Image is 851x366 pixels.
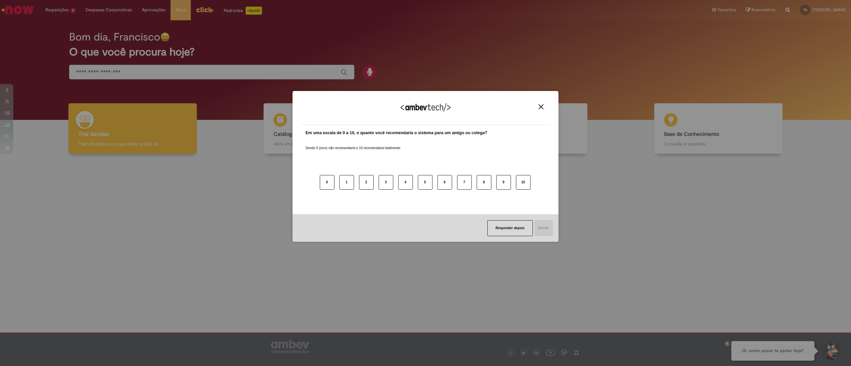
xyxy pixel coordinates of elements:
[339,175,354,190] button: 1
[457,175,472,190] button: 7
[437,175,452,190] button: 6
[379,175,393,190] button: 3
[305,130,487,136] label: Em uma escala de 0 a 10, o quanto você recomendaria o sistema para um amigo ou colega?
[418,175,432,190] button: 5
[359,175,374,190] button: 2
[401,103,450,112] img: Logo Ambevtech
[537,104,546,110] button: Close
[320,175,334,190] button: 0
[516,175,531,190] button: 10
[496,175,511,190] button: 9
[539,104,544,109] img: Close
[305,138,401,150] label: Sendo 0 (zero) não recomendaria e 10 recomendaria totalmente.
[477,175,491,190] button: 8
[398,175,413,190] button: 4
[487,220,533,236] button: Responder depois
